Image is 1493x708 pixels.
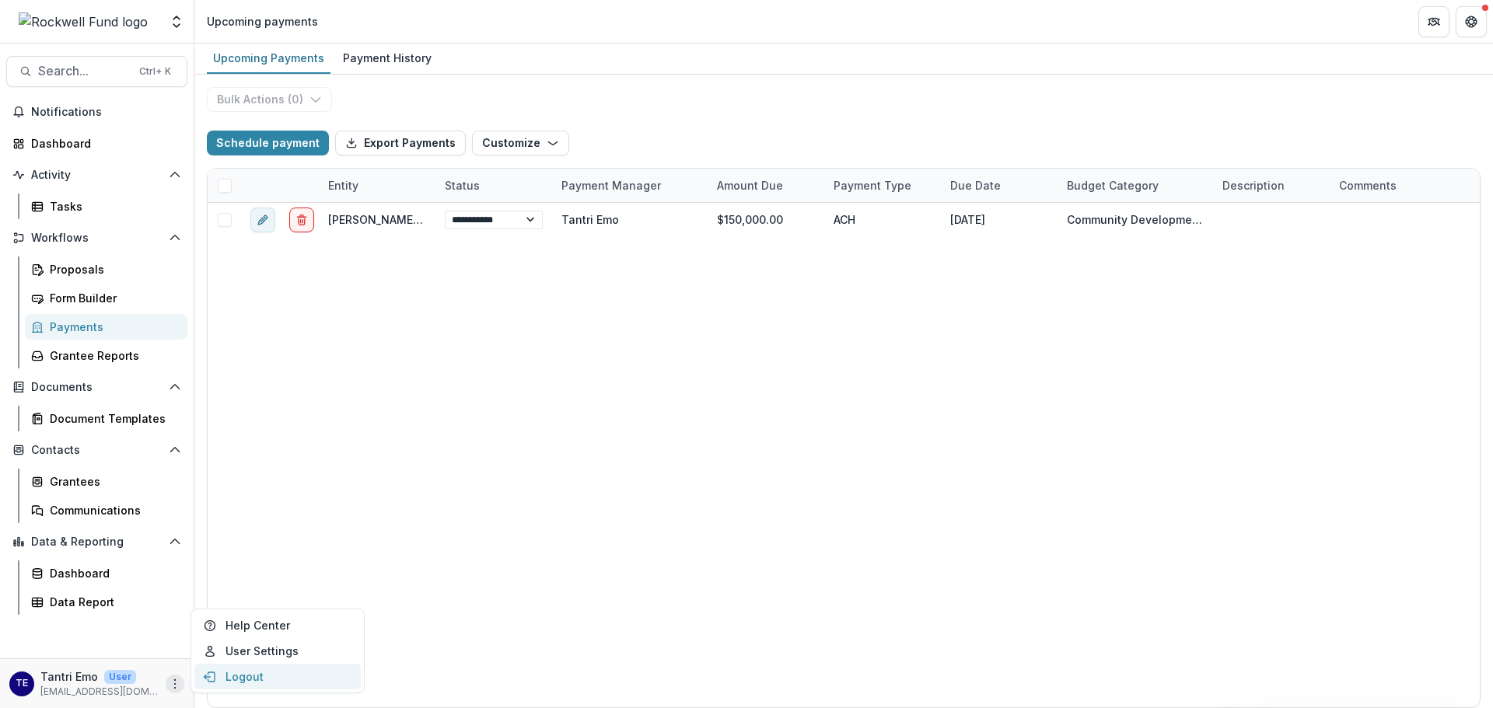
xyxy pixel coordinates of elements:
[1456,6,1487,37] button: Get Help
[31,232,163,245] span: Workflows
[25,314,187,340] a: Payments
[6,131,187,156] a: Dashboard
[941,177,1010,194] div: Due Date
[1067,211,1204,228] div: Community Development Docket
[25,406,187,431] a: Document Templates
[207,44,330,74] a: Upcoming Payments
[6,99,187,124] button: Notifications
[435,177,489,194] div: Status
[337,44,438,74] a: Payment History
[25,285,187,311] a: Form Builder
[708,169,824,202] div: Amount Due
[31,106,181,119] span: Notifications
[50,594,175,610] div: Data Report
[328,213,636,226] a: [PERSON_NAME] Institute for Legal and Social Policy Inc.
[50,565,175,581] div: Dashboard
[50,473,175,490] div: Grantees
[6,529,187,554] button: Open Data & Reporting
[201,10,324,33] nav: breadcrumb
[1418,6,1449,37] button: Partners
[319,169,435,202] div: Entity
[207,131,329,155] button: Schedule payment
[166,6,187,37] button: Open entity switcher
[824,169,941,202] div: Payment Type
[136,63,174,80] div: Ctrl + K
[824,203,941,236] div: ACH
[31,444,163,457] span: Contacts
[25,256,187,282] a: Proposals
[941,203,1058,236] div: [DATE]
[50,290,175,306] div: Form Builder
[6,375,187,399] button: Open Documents
[337,47,438,69] div: Payment History
[50,347,175,364] div: Grantee Reports
[1058,169,1213,202] div: Budget Category
[941,169,1058,202] div: Due Date
[25,560,187,586] a: Dashboard
[50,198,175,214] div: Tasks
[25,469,187,494] a: Grantees
[319,177,368,194] div: Entity
[31,381,163,394] span: Documents
[50,410,175,427] div: Document Templates
[31,535,163,549] span: Data & Reporting
[50,261,175,277] div: Proposals
[25,343,187,368] a: Grantee Reports
[6,162,187,187] button: Open Activity
[250,208,275,232] button: edit
[472,131,569,155] button: Customize
[207,87,332,112] button: Bulk Actions (0)
[207,13,318,30] div: Upcoming payments
[50,502,175,518] div: Communications
[1058,177,1168,194] div: Budget Category
[435,169,552,202] div: Status
[6,225,187,250] button: Open Workflows
[552,169,708,202] div: Payment Manager
[708,203,824,236] div: $150,000.00
[207,47,330,69] div: Upcoming Payments
[552,177,670,194] div: Payment Manager
[166,675,184,693] button: More
[6,56,187,87] button: Search...
[38,64,130,78] span: Search...
[40,685,159,699] p: [EMAIL_ADDRESS][DOMAIN_NAME]
[1213,169,1330,202] div: Description
[1330,169,1446,202] div: Comments
[40,668,98,685] p: Tantri Emo
[31,169,163,182] span: Activity
[1213,177,1294,194] div: Description
[824,177,921,194] div: Payment Type
[6,438,187,462] button: Open Contacts
[1330,177,1406,194] div: Comments
[289,208,314,232] button: delete
[50,319,175,335] div: Payments
[25,497,187,523] a: Communications
[25,589,187,615] a: Data Report
[16,678,28,689] div: Tantri Emo
[708,177,792,194] div: Amount Due
[561,211,619,228] div: Tantri Emo
[104,670,136,684] p: User
[335,131,466,155] button: Export Payments
[19,12,148,31] img: Rockwell Fund logo
[25,194,187,219] a: Tasks
[31,135,175,152] div: Dashboard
